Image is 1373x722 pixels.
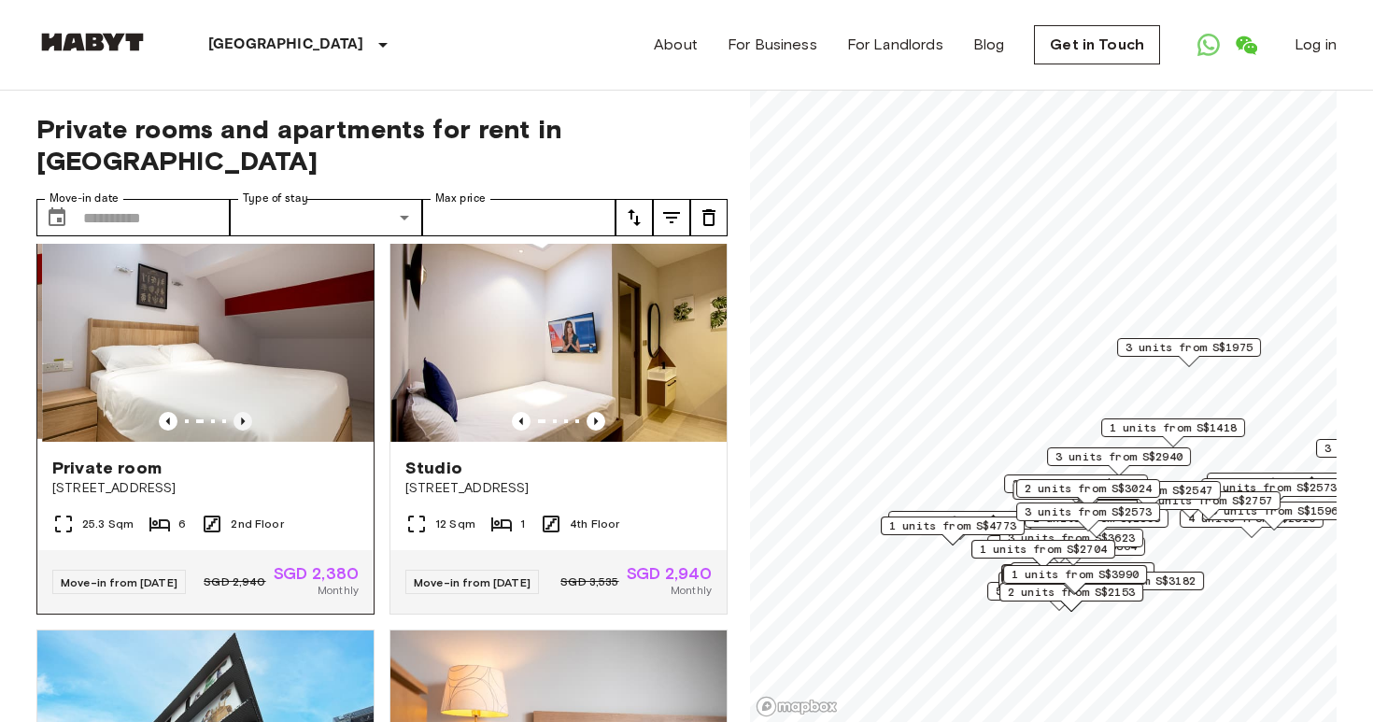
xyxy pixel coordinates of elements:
div: Map marker [1077,481,1221,510]
div: Map marker [999,583,1143,612]
a: For Business [728,34,817,56]
div: Map marker [1180,509,1323,538]
span: 2nd Floor [231,516,283,532]
span: 5 units from S$1838 [1019,563,1146,580]
button: Previous image [587,412,605,431]
span: Monthly [318,582,359,599]
button: tune [690,199,728,236]
span: Studio [405,457,462,479]
div: Map marker [987,582,1131,611]
button: Choose date [38,199,76,236]
label: Max price [435,191,486,206]
div: Map marker [1001,565,1145,594]
span: 3 units from S$3623 [1008,530,1135,546]
span: 1 units from S$2704 [980,541,1107,558]
span: 4th Floor [570,516,619,532]
img: Marketing picture of unit SG-01-110-033-001 [390,218,727,442]
div: Map marker [1002,566,1146,595]
div: Map marker [1001,537,1145,566]
span: 3 units from S$1985 [1012,475,1139,492]
span: Move-in from [DATE] [61,575,177,589]
button: Previous image [159,412,177,431]
span: 1 units from S$4773 [889,517,1016,534]
a: About [654,34,698,56]
div: Map marker [1201,478,1345,507]
a: Open WeChat [1227,26,1265,64]
a: Open WhatsApp [1190,26,1227,64]
a: Blog [973,34,1005,56]
button: Previous image [512,412,531,431]
img: Habyt [36,33,149,51]
div: Map marker [881,517,1025,545]
span: 3 units from S$1975 [1125,339,1253,356]
div: Map marker [888,511,1032,540]
span: 1 units from S$1418 [1110,419,1237,436]
div: Map marker [1012,481,1163,510]
div: Map marker [1003,565,1147,594]
span: 2 units from S$2757 [1145,492,1272,509]
span: SGD 3,535 [560,573,618,590]
button: Previous image [234,412,252,431]
button: tune [653,199,690,236]
div: Map marker [1117,338,1261,367]
div: Map marker [999,529,1143,558]
a: Log in [1295,34,1337,56]
div: Map marker [1137,491,1281,520]
span: 1 units from S$2573 [1210,479,1337,496]
span: 1 units from S$2547 [1085,482,1212,499]
button: tune [616,199,653,236]
label: Move-in date [50,191,119,206]
div: Map marker [1025,509,1168,538]
div: Map marker [1101,418,1245,447]
span: 12 Sqm [435,516,475,532]
p: [GEOGRAPHIC_DATA] [208,34,364,56]
span: Monthly [671,582,712,599]
span: SGD 2,940 [627,565,712,582]
div: Map marker [1016,479,1160,508]
span: [STREET_ADDRESS] [405,479,712,498]
span: 1 units from S$3182 [1069,573,1196,589]
span: 1 units from S$3990 [1012,566,1139,583]
span: SGD 2,380 [274,565,359,582]
a: Marketing picture of unit SG-01-127-001-001Marketing picture of unit SG-01-127-001-001Previous im... [36,217,375,615]
label: Type of stay [243,191,308,206]
div: Map marker [998,572,1142,601]
span: 1 units from S$4196 [897,512,1024,529]
span: 3 units from S$2940 [1055,448,1182,465]
div: Map marker [1016,503,1160,531]
img: Marketing picture of unit SG-01-127-001-001 [42,218,378,442]
span: 5 units from S$1680 [996,583,1123,600]
span: 3 units from S$1480 [1215,474,1342,490]
a: For Landlords [847,34,943,56]
span: 1 [520,516,525,532]
div: Map marker [1060,572,1204,601]
span: [STREET_ADDRESS] [52,479,359,498]
a: Get in Touch [1034,25,1160,64]
span: Private rooms and apartments for rent in [GEOGRAPHIC_DATA] [36,113,728,177]
span: 3 units from S$2573 [1025,503,1152,520]
span: 6 [178,516,186,532]
div: Map marker [1047,447,1191,476]
div: Map marker [1004,474,1148,503]
span: 2 units from S$3024 [1025,480,1152,497]
span: Private room [52,457,162,479]
span: SGD 2,940 [204,573,265,590]
a: Mapbox logo [756,696,838,717]
span: Move-in from [DATE] [414,575,531,589]
div: Map marker [971,540,1115,569]
span: 25.3 Sqm [82,516,134,532]
div: Map marker [1207,473,1351,502]
div: Map marker [1011,562,1154,591]
a: Marketing picture of unit SG-01-110-033-001Previous imagePrevious imageStudio[STREET_ADDRESS]12 S... [389,217,728,615]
